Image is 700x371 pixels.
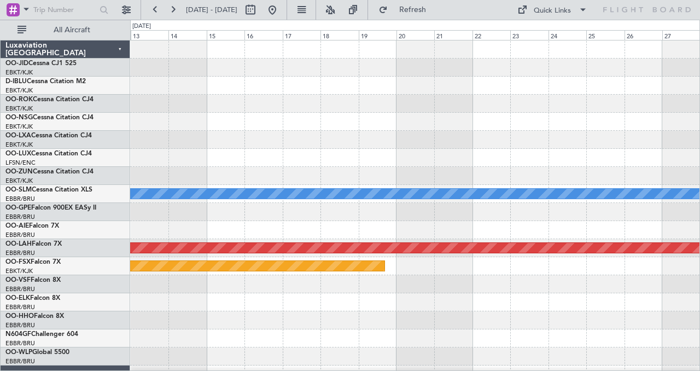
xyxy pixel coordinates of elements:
a: EBBR/BRU [5,249,35,257]
a: EBBR/BRU [5,285,35,293]
div: Quick Links [534,5,571,16]
a: OO-JIDCessna CJ1 525 [5,60,77,67]
div: [DATE] [132,22,151,31]
span: All Aircraft [28,26,115,34]
a: EBKT/KJK [5,177,33,185]
span: Refresh [390,6,436,14]
div: 16 [244,30,282,40]
div: 13 [131,30,168,40]
a: OO-ELKFalcon 8X [5,295,60,302]
div: 24 [549,30,586,40]
span: OO-LXA [5,132,31,139]
div: 22 [472,30,510,40]
span: OO-LUX [5,150,31,157]
span: [DATE] - [DATE] [186,5,237,15]
div: 21 [434,30,472,40]
span: OO-HHO [5,313,34,320]
a: EBKT/KJK [5,123,33,131]
span: OO-FSX [5,259,31,265]
a: N604GFChallenger 604 [5,331,78,338]
a: OO-SLMCessna Citation XLS [5,187,92,193]
a: OO-LUXCessna Citation CJ4 [5,150,92,157]
a: OO-FSXFalcon 7X [5,259,61,265]
a: EBKT/KJK [5,267,33,275]
a: OO-ROKCessna Citation CJ4 [5,96,94,103]
span: D-IBLU [5,78,27,85]
span: N604GF [5,331,31,338]
a: EBBR/BRU [5,303,35,311]
a: EBBR/BRU [5,195,35,203]
a: OO-LXACessna Citation CJ4 [5,132,92,139]
span: OO-VSF [5,277,31,283]
div: 18 [320,30,358,40]
div: 15 [207,30,244,40]
span: OO-NSG [5,114,33,121]
a: LFSN/ENC [5,159,36,167]
span: OO-ROK [5,96,33,103]
span: OO-SLM [5,187,32,193]
a: EBBR/BRU [5,213,35,221]
div: 20 [396,30,434,40]
a: EBKT/KJK [5,141,33,149]
span: OO-LAH [5,241,32,247]
span: OO-ELK [5,295,30,302]
a: OO-ZUNCessna Citation CJ4 [5,169,94,175]
a: OO-AIEFalcon 7X [5,223,59,229]
button: Refresh [374,1,439,19]
a: OO-GPEFalcon 900EX EASy II [5,205,96,211]
span: OO-JID [5,60,28,67]
a: EBBR/BRU [5,231,35,239]
a: EBKT/KJK [5,105,33,113]
a: D-IBLUCessna Citation M2 [5,78,86,85]
a: OO-LAHFalcon 7X [5,241,62,247]
a: EBBR/BRU [5,321,35,329]
button: Quick Links [512,1,593,19]
a: OO-WLPGlobal 5500 [5,349,69,356]
a: EBKT/KJK [5,86,33,95]
div: 26 [625,30,662,40]
button: All Aircraft [12,21,119,39]
div: 17 [283,30,320,40]
a: OO-HHOFalcon 8X [5,313,64,320]
a: EBKT/KJK [5,68,33,77]
a: OO-NSGCessna Citation CJ4 [5,114,94,121]
a: EBBR/BRU [5,357,35,366]
span: OO-GPE [5,205,31,211]
span: OO-WLP [5,349,32,356]
div: 19 [359,30,396,40]
div: 25 [586,30,624,40]
div: 27 [662,30,700,40]
div: 23 [510,30,548,40]
a: OO-VSFFalcon 8X [5,277,61,283]
span: OO-AIE [5,223,29,229]
input: Trip Number [33,2,96,18]
div: 14 [168,30,206,40]
span: OO-ZUN [5,169,33,175]
a: EBBR/BRU [5,339,35,347]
